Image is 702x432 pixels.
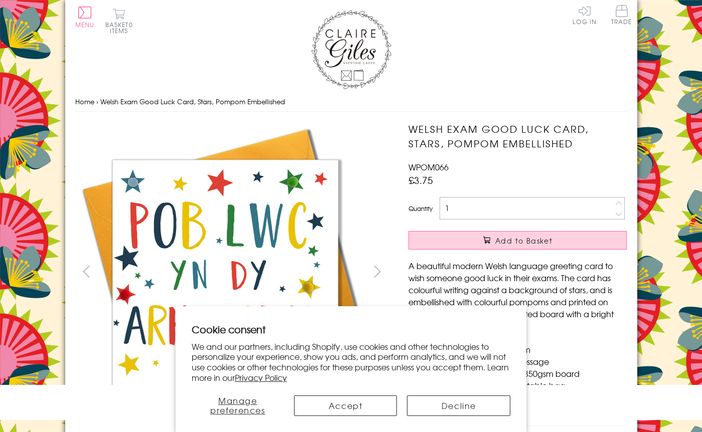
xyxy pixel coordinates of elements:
[407,395,510,416] button: Decline
[366,260,388,283] button: next
[105,8,133,34] button: Basket0 items
[75,92,627,112] nav: breadcrumbs
[311,10,391,89] img: Claire Giles Greetings Cards
[192,395,284,416] button: Manage preferences
[235,371,287,383] a: Privacy Policy
[192,341,511,383] p: We and our partners, including Shopify, use cookies and other technologies to personalize your ex...
[75,7,95,28] button: Menu
[611,5,632,25] span: Trade
[75,20,95,29] span: Menu
[495,236,552,246] span: Add to Basket
[110,20,133,35] span: 0 items
[100,97,285,106] span: Welsh Exam Good Luck Card, Stars, Pompom Embellished
[408,173,433,187] span: £3.75
[75,97,94,106] a: Home
[192,322,511,336] h2: Cookie consent
[408,231,627,250] button: Add to Basket
[408,260,627,332] p: A beautiful modern Welsh language greeting card to wish someone good luck in their exams. The car...
[210,394,265,416] span: Manage preferences
[96,97,98,106] span: ›
[408,204,433,213] label: Quantity
[573,5,597,25] a: Log In
[75,122,376,422] img: Welsh Exam Good Luck Card, Stars, Pompom Embellished
[75,260,98,283] button: prev
[611,5,632,27] a: Trade
[408,161,449,173] span: WPOM066
[294,395,397,416] button: Accept
[408,122,627,151] h1: Welsh Exam Good Luck Card, Stars, Pompom Embellished
[388,122,689,381] img: Welsh Exam Good Luck Card, Stars, Pompom Embellished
